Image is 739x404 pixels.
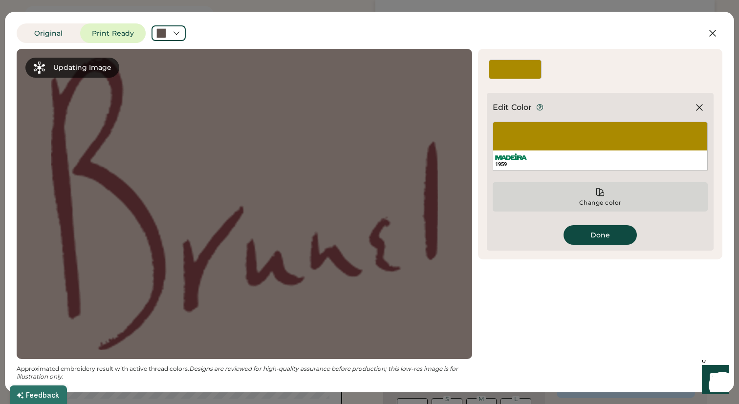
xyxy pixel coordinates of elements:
[693,360,735,402] iframe: Front Chat
[17,365,472,381] div: Approximated embroidery result with active thread colors.
[564,225,637,245] button: Done
[17,365,459,380] em: Designs are reviewed for high-quality assurance before production; this low-res image is for illu...
[493,102,532,113] div: Edit Color
[80,23,146,43] button: Print Ready
[495,153,527,160] img: Madeira%20Logo.svg
[17,23,80,43] button: Original
[579,199,622,207] div: Change color
[495,161,705,168] div: 1959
